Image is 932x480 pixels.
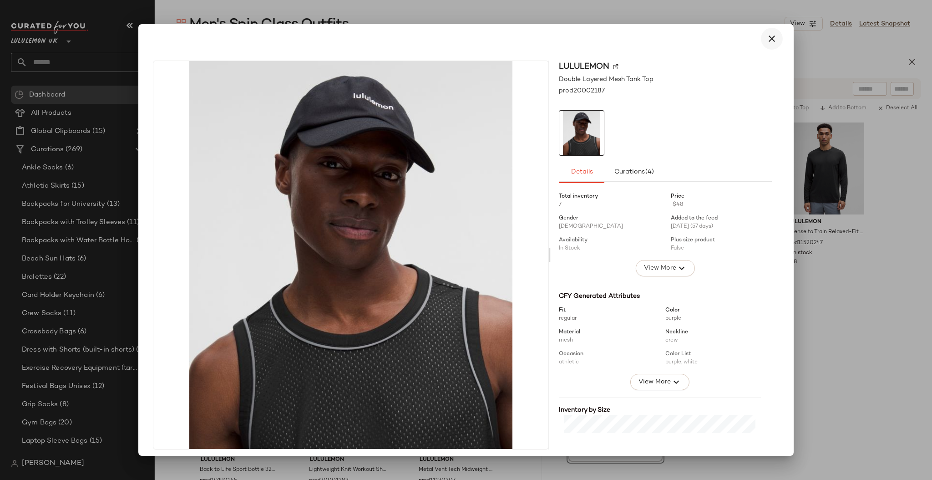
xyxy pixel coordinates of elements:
button: View More [630,374,689,390]
span: (4) [645,169,654,176]
div: CFY Generated Attributes [559,291,761,301]
img: svg%3e [613,64,618,69]
span: Curations [614,169,654,176]
span: prod20002187 [559,86,605,96]
img: LM1403S_8664_1 [559,111,604,155]
span: Details [570,169,593,176]
span: Double Layered Mesh Tank Top [559,75,653,84]
img: LM1403S_8664_1 [153,61,548,449]
span: lululemon [559,61,609,73]
button: View More [636,260,695,276]
span: View More [638,377,671,388]
span: View More [643,263,676,274]
div: Inventory by Size [559,405,761,415]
